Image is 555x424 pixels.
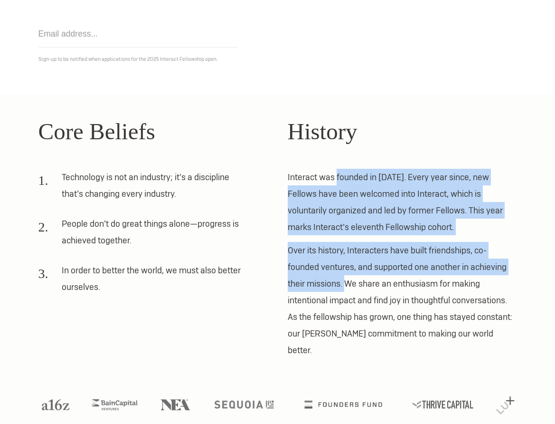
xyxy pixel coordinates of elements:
[413,401,473,408] img: Thrive Capital logo
[304,401,382,408] img: Founders Fund logo
[215,401,274,408] img: Sequoia logo
[38,20,238,48] input: Email address...
[38,54,517,64] p: Sign-up to be notified when applications for the 2025 Interact Fellowship open.
[92,399,137,410] img: Bain Capital Ventures logo
[42,399,69,410] img: A16Z logo
[288,169,517,235] p: Interact was founded in [DATE]. Every year since, new Fellows have been welcomed into Interact, w...
[496,396,515,414] img: Lux Capital logo
[288,242,517,358] p: Over its history, Interacters have built friendships, co-founded ventures, and supported one anot...
[160,399,190,410] img: NEA logo
[288,114,517,149] h2: History
[38,169,248,209] li: Technology is not an industry; it’s a discipline that’s changing every industry.
[38,215,248,255] li: People don’t do great things alone—progress is achieved together.
[38,262,248,302] li: In order to better the world, we must also better ourselves.
[38,114,268,149] h2: Core Beliefs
